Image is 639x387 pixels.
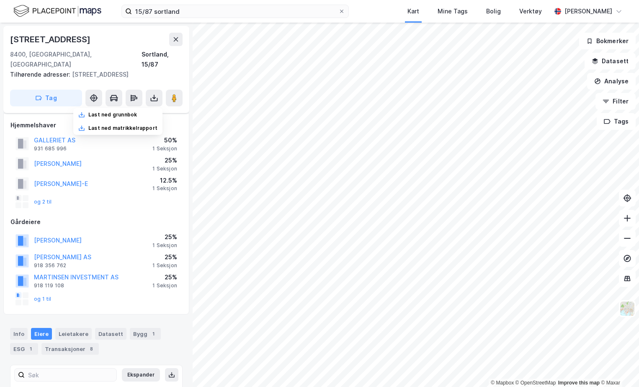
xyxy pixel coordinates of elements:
div: 1 Seksjon [152,282,177,289]
div: Verktøy [519,6,542,16]
div: 1 Seksjon [152,145,177,152]
div: Bygg [130,328,161,340]
div: 25% [152,252,177,262]
div: 918 119 108 [34,282,64,289]
button: Bokmerker [579,33,636,49]
div: Sortland, 15/87 [142,49,183,70]
span: Tilhørende adresser: [10,71,72,78]
div: 931 685 996 [34,145,67,152]
div: Mine Tags [438,6,468,16]
div: 918 356 762 [34,262,66,269]
div: 1 Seksjon [152,165,177,172]
div: Info [10,328,28,340]
div: Last ned matrikkelrapport [88,125,157,132]
div: Eiere [31,328,52,340]
div: 8400, [GEOGRAPHIC_DATA], [GEOGRAPHIC_DATA] [10,49,142,70]
div: [STREET_ADDRESS] [10,70,176,80]
button: Analyse [587,73,636,90]
div: 12.5% [152,175,177,186]
button: Ekspander [122,368,160,382]
div: Kart [407,6,419,16]
div: 8 [87,345,95,353]
div: 25% [152,232,177,242]
div: Transaksjoner [41,343,99,355]
iframe: Chat Widget [597,347,639,387]
a: OpenStreetMap [515,380,556,386]
div: [PERSON_NAME] [564,6,612,16]
div: Datasett [95,328,126,340]
input: Søk [25,369,116,381]
button: Filter [595,93,636,110]
div: ESG [10,343,38,355]
div: Bolig [486,6,501,16]
div: [STREET_ADDRESS] [10,33,92,46]
button: Tags [597,113,636,130]
a: Improve this map [558,380,600,386]
div: 1 [26,345,35,353]
div: 50% [152,135,177,145]
a: Mapbox [491,380,514,386]
div: 25% [152,272,177,282]
div: Kontrollprogram for chat [597,347,639,387]
input: Søk på adresse, matrikkel, gårdeiere, leietakere eller personer [132,5,338,18]
div: 1 Seksjon [152,185,177,192]
button: Tag [10,90,82,106]
div: Hjemmelshaver [10,120,182,130]
button: Datasett [585,53,636,70]
img: Z [619,301,635,317]
img: logo.f888ab2527a4732fd821a326f86c7f29.svg [13,4,101,18]
div: Last ned grunnbok [88,111,137,118]
div: 25% [152,155,177,165]
div: Leietakere [55,328,92,340]
div: 1 Seksjon [152,262,177,269]
div: 1 [149,330,157,338]
div: 1 Seksjon [152,242,177,249]
div: Gårdeiere [10,217,182,227]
